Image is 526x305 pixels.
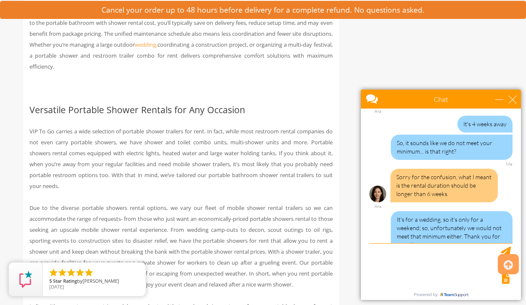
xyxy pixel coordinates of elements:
[49,278,139,284] span: by
[83,278,119,284] span: [PERSON_NAME]
[29,126,333,191] p: VIP To Go carries a wide selection of portable shower trailers for rent. In fact, while most rest...
[48,268,59,278] li: 
[29,6,333,72] p: From a practical standpoint, combo units often provide better value than renting separate facilit...
[57,268,67,278] li: 
[84,268,94,278] li: 
[135,41,158,48] a: wedding,
[53,278,77,284] span: Star Rating
[49,278,52,284] span: 5
[356,85,526,305] iframe: Live Chat Box
[29,105,333,114] h2: Versatile Portable Shower Rentals for Any Occasion
[29,202,333,290] p: Due to the diverse portable showers rental options, we vary our fleet of mobile shower rental tra...
[17,271,34,288] img: Review Rating
[66,268,76,278] li: 
[75,268,85,278] li: 
[49,284,64,290] span: [DATE]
